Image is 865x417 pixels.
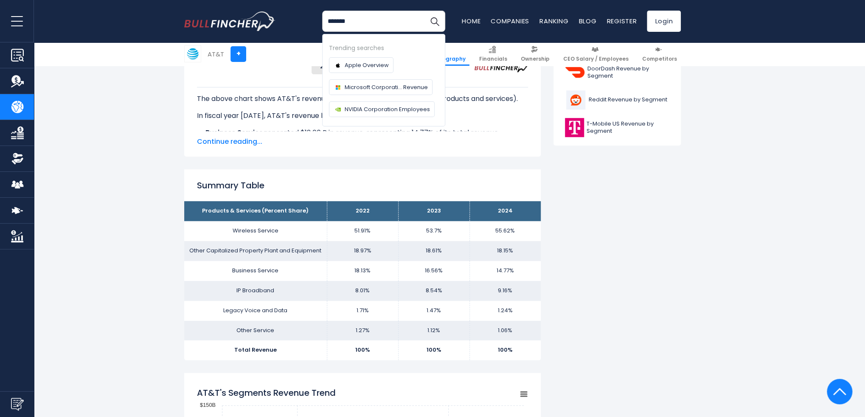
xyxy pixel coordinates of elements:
[197,128,528,138] li: generated $18.06 B in revenue, representing 14.77% of its total revenue.
[479,56,507,62] span: Financials
[327,301,398,321] td: 1.71%
[327,261,398,281] td: 18.13%
[469,241,541,261] td: 18.15%
[327,221,398,241] td: 51.91%
[334,61,342,70] img: Company logo
[197,137,528,147] span: Continue reading...
[462,17,480,25] a: Home
[184,301,327,321] td: Legacy Voice and Data
[469,201,541,221] th: 2024
[398,281,469,301] td: 8.54%
[642,56,677,62] span: Competitors
[559,42,632,66] a: CEO Salary / Employees
[230,46,246,62] a: +
[560,116,674,139] a: T-Mobile US Revenue by Segment
[197,387,336,399] tspan: AT&T's Segments Revenue Trend
[565,118,584,137] img: TMUS logo
[327,281,398,301] td: 8.01%
[539,17,568,25] a: Ranking
[184,11,275,31] a: Go to homepage
[185,46,201,62] img: T logo
[184,261,327,281] td: Business Service
[565,63,585,82] img: DASH logo
[469,261,541,281] td: 14.77%
[200,402,216,408] text: $150B
[607,17,637,25] a: Register
[565,90,586,109] img: RDDT logo
[638,42,681,66] a: Competitors
[205,128,263,137] b: Business Service
[329,79,432,95] a: Microsoft Corporati... Revenue
[184,201,327,221] th: Products & Services (Percent Share)
[329,43,438,53] div: Trending searches
[398,301,469,321] td: 1.47%
[560,88,674,112] a: Reddit Revenue by Segment
[398,340,469,360] td: 100%
[197,179,528,192] h2: Summary Table
[398,241,469,261] td: 18.61%
[475,42,511,66] a: Financials
[327,321,398,341] td: 1.27%
[469,221,541,241] td: 55.62%
[197,87,528,229] div: The for AT&T is the Wireless Service, which represents 55.62% of its total revenue. The for AT&T ...
[345,105,430,114] span: NVIDIA Corporation Employees
[469,301,541,321] td: 1.24%
[327,340,398,360] td: 100%
[398,261,469,281] td: 16.56%
[345,83,428,92] span: Microsoft Corporati... Revenue
[184,340,327,360] td: Total Revenue
[469,321,541,341] td: 1.06%
[184,281,327,301] td: IP Broadband
[560,61,674,84] a: DoorDash Revenue by Segment
[334,105,342,114] img: Company logo
[197,111,528,121] p: In fiscal year [DATE], AT&T's revenue by segment is as follows:
[587,65,669,80] span: DoorDash Revenue by Segment
[184,241,327,261] td: Other Capitalized Property Plant and Equipment
[329,57,393,73] a: Apple Overview
[579,17,596,25] a: Blog
[312,59,343,74] button: 2022
[563,56,629,62] span: CEO Salary / Employees
[197,94,528,104] p: The above chart shows AT&T's revenue percentage share by segment (products and services).
[327,241,398,261] td: 18.97%
[334,83,342,92] img: Company logo
[398,221,469,241] td: 53.7%
[521,56,550,62] span: Ownership
[345,61,389,70] span: Apple Overview
[208,49,224,59] div: AT&T
[184,221,327,241] td: Wireless Service
[491,17,529,25] a: Companies
[587,120,669,135] span: T-Mobile US Revenue by Segment
[469,340,541,360] td: 100%
[184,11,275,31] img: bullfincher logo
[327,201,398,221] th: 2022
[469,281,541,301] td: 9.16%
[398,201,469,221] th: 2023
[589,96,667,104] span: Reddit Revenue by Segment
[184,321,327,341] td: Other Service
[398,321,469,341] td: 1.12%
[11,152,24,165] img: Ownership
[329,101,435,117] a: NVIDIA Corporation Employees
[647,11,681,32] a: Login
[424,11,445,32] button: Search
[517,42,553,66] a: Ownership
